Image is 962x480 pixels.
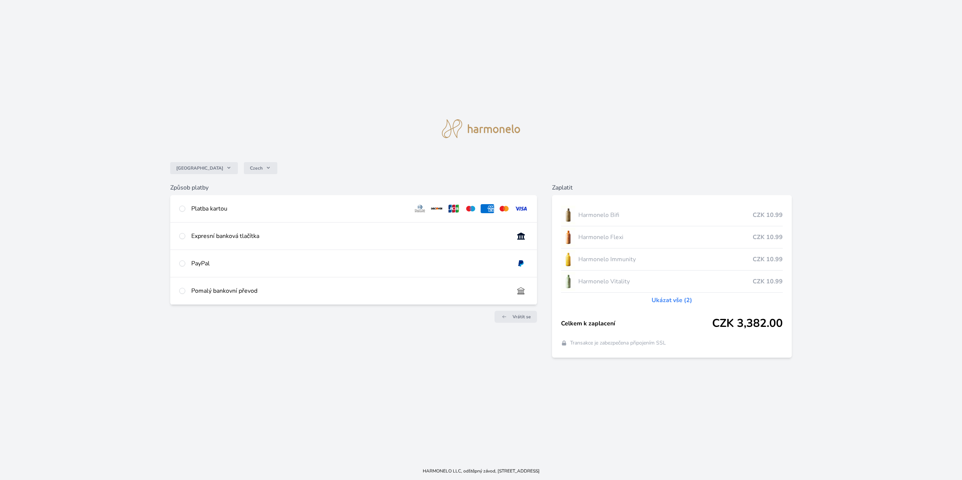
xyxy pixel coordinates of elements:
[514,232,528,241] img: onlineBanking_CZ.svg
[442,119,520,138] img: logo.svg
[753,211,783,220] span: CZK 10.99
[191,232,508,241] div: Expresní banková tlačítka
[561,206,575,224] img: CLEAN_BIFI_se_stinem_x-lo.jpg
[578,211,752,220] span: Harmonelo Bifi
[497,204,511,213] img: mc.svg
[578,255,752,264] span: Harmonelo Immunity
[464,204,478,213] img: maestro.svg
[578,233,752,242] span: Harmonelo Flexi
[514,204,528,213] img: visa.svg
[561,272,575,291] img: CLEAN_VITALITY_se_stinem_x-lo.jpg
[753,255,783,264] span: CZK 10.99
[514,286,528,295] img: bankTransfer_IBAN.svg
[430,204,444,213] img: discover.svg
[191,286,508,295] div: Pomalý bankovní převod
[191,259,508,268] div: PayPal
[413,204,427,213] img: diners.svg
[552,183,791,192] h6: Zaplatit
[753,233,783,242] span: CZK 10.99
[170,162,238,174] button: [GEOGRAPHIC_DATA]
[481,204,495,213] img: amex.svg
[561,250,575,269] img: IMMUNITY_se_stinem_x-lo.jpg
[513,314,531,320] span: Vrátit se
[176,165,223,171] span: [GEOGRAPHIC_DATA]
[578,277,752,286] span: Harmonelo Vitality
[514,259,528,268] img: paypal.svg
[753,277,783,286] span: CZK 10.99
[561,228,575,247] img: CLEAN_FLEXI_se_stinem_x-hi_(1)-lo.jpg
[244,162,277,174] button: Czech
[191,204,407,213] div: Platba kartou
[447,204,461,213] img: jcb.svg
[712,317,783,330] span: CZK 3,382.00
[495,311,537,323] a: Vrátit se
[570,339,666,347] span: Transakce je zabezpečena připojením SSL
[561,319,712,328] span: Celkem k zaplacení
[250,165,263,171] span: Czech
[652,296,692,305] a: Ukázat vše (2)
[170,183,537,192] h6: Způsob platby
